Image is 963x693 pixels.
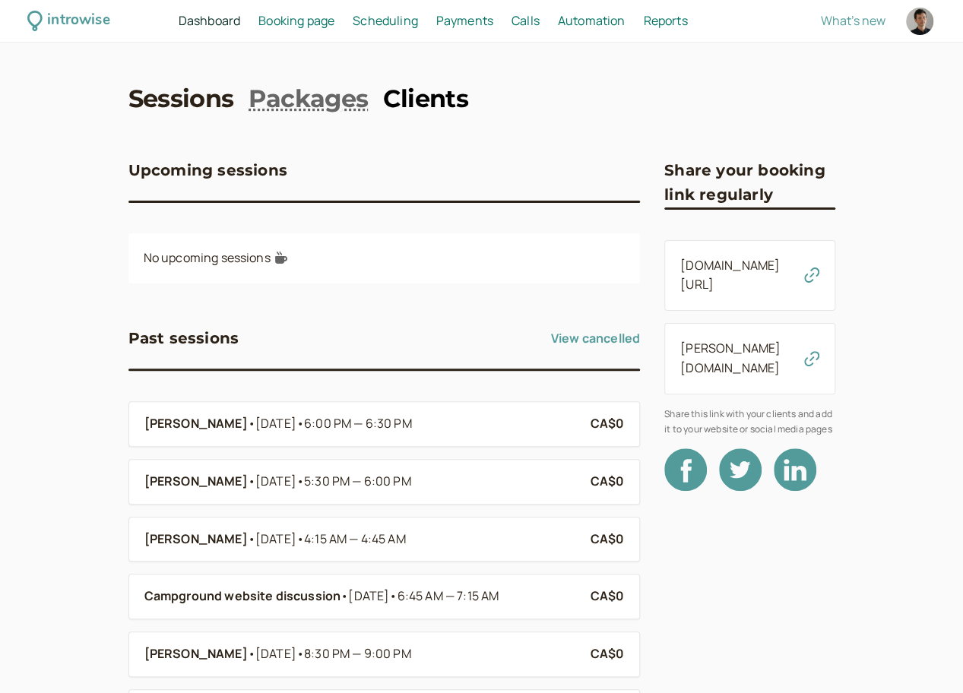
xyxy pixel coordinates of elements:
[296,473,304,489] span: •
[255,644,411,664] span: [DATE]
[821,14,885,27] button: What's new
[341,587,348,606] span: •
[664,158,835,207] h3: Share your booking link regularly
[144,530,248,549] b: [PERSON_NAME]
[590,415,624,432] b: CA$0
[643,12,687,29] span: Reports
[590,645,624,662] b: CA$0
[144,472,248,492] b: [PERSON_NAME]
[144,472,578,492] a: [PERSON_NAME]•[DATE]•5:30 PM — 6:00 PM
[348,587,499,606] span: [DATE]
[436,11,493,31] a: Payments
[296,645,304,662] span: •
[258,11,334,31] a: Booking page
[383,82,468,116] a: Clients
[144,587,578,606] a: Campground website discussion•[DATE]•6:45 AM — 7:15 AM
[590,473,624,489] b: CA$0
[353,12,418,29] span: Scheduling
[248,414,255,434] span: •
[397,587,499,604] span: 6:45 AM — 7:15 AM
[144,414,248,434] b: [PERSON_NAME]
[144,530,578,549] a: [PERSON_NAME]•[DATE]•4:15 AM — 4:45 AM
[904,5,936,37] a: Account
[353,11,418,31] a: Scheduling
[512,11,540,31] a: Calls
[821,12,885,29] span: What's new
[47,9,109,33] div: introwise
[590,587,624,604] b: CA$0
[558,12,626,29] span: Automation
[680,340,781,376] a: [PERSON_NAME][DOMAIN_NAME]
[128,326,239,350] h3: Past sessions
[296,415,304,432] span: •
[179,11,240,31] a: Dashboard
[436,12,493,29] span: Payments
[664,407,835,436] span: Share this link with your clients and add it to your website or social media pages
[249,82,368,116] a: Packages
[144,644,248,664] b: [PERSON_NAME]
[144,587,341,606] b: Campground website discussion
[248,472,255,492] span: •
[255,472,411,492] span: [DATE]
[304,645,411,662] span: 8:30 PM — 9:00 PM
[248,644,255,664] span: •
[643,11,687,31] a: Reports
[590,530,624,547] b: CA$0
[128,158,287,182] h3: Upcoming sessions
[179,12,240,29] span: Dashboard
[680,257,780,293] a: [DOMAIN_NAME][URL]
[255,414,412,434] span: [DATE]
[296,530,304,547] span: •
[304,473,411,489] span: 5:30 PM — 6:00 PM
[551,326,640,350] a: View cancelled
[144,414,578,434] a: [PERSON_NAME]•[DATE]•6:00 PM — 6:30 PM
[258,12,334,29] span: Booking page
[389,587,397,604] span: •
[128,82,234,116] a: Sessions
[512,12,540,29] span: Calls
[255,530,406,549] span: [DATE]
[304,530,406,547] span: 4:15 AM — 4:45 AM
[27,9,110,33] a: introwise
[128,233,641,283] div: No upcoming sessions
[558,11,626,31] a: Automation
[887,620,963,693] iframe: Chat Widget
[144,644,578,664] a: [PERSON_NAME]•[DATE]•8:30 PM — 9:00 PM
[248,530,255,549] span: •
[304,415,412,432] span: 6:00 PM — 6:30 PM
